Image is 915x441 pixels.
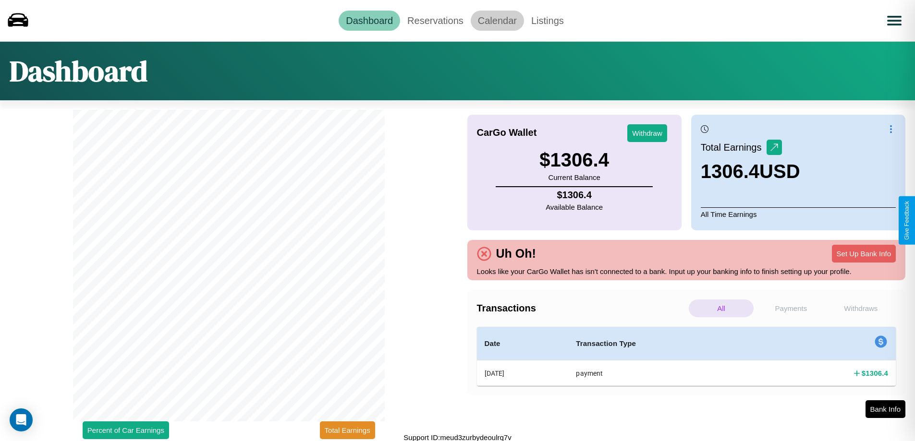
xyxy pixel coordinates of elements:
[701,139,767,156] p: Total Earnings
[477,265,896,278] p: Looks like your CarGo Wallet has isn't connected to a bank. Input up your banking info to finish ...
[491,247,541,261] h4: Uh Oh!
[758,299,823,317] p: Payments
[477,303,686,314] h4: Transactions
[539,149,609,171] h3: $ 1306.4
[862,368,888,378] h4: $ 1306.4
[477,360,569,386] th: [DATE]
[701,161,800,182] h3: 1306.4 USD
[832,245,896,262] button: Set Up Bank Info
[689,299,754,317] p: All
[524,11,571,31] a: Listings
[10,51,147,91] h1: Dashboard
[866,400,905,418] button: Bank Info
[485,338,561,349] h4: Date
[477,327,896,386] table: simple table
[546,201,603,214] p: Available Balance
[701,207,896,221] p: All Time Earnings
[829,299,893,317] p: Withdraws
[320,421,375,439] button: Total Earnings
[881,7,908,34] button: Open menu
[546,190,603,201] h4: $ 1306.4
[477,127,537,138] h4: CarGo Wallet
[400,11,471,31] a: Reservations
[627,124,667,142] button: Withdraw
[83,421,169,439] button: Percent of Car Earnings
[471,11,524,31] a: Calendar
[339,11,400,31] a: Dashboard
[568,360,763,386] th: payment
[10,408,33,431] div: Open Intercom Messenger
[576,338,755,349] h4: Transaction Type
[903,201,910,240] div: Give Feedback
[539,171,609,184] p: Current Balance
